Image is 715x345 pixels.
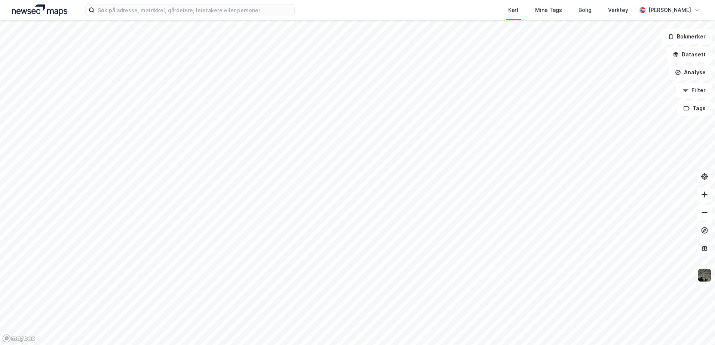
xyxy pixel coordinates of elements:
[508,6,519,15] div: Kart
[579,6,592,15] div: Bolig
[608,6,628,15] div: Verktøy
[678,309,715,345] div: Kontrollprogram for chat
[535,6,562,15] div: Mine Tags
[678,309,715,345] iframe: Chat Widget
[95,4,294,16] input: Søk på adresse, matrikkel, gårdeiere, leietakere eller personer
[648,6,691,15] div: [PERSON_NAME]
[12,4,67,16] img: logo.a4113a55bc3d86da70a041830d287a7e.svg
